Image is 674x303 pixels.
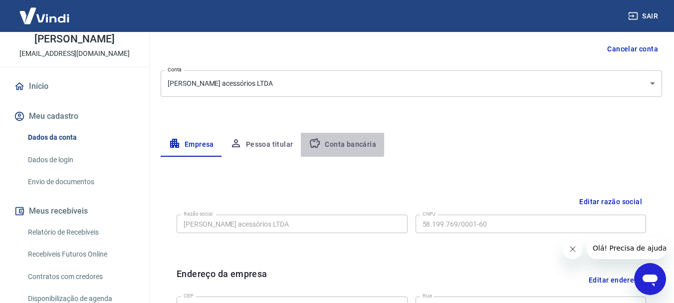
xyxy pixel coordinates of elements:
[222,133,301,157] button: Pessoa titular
[12,105,137,127] button: Meu cadastro
[24,244,137,265] a: Recebíveis Futuros Online
[634,263,666,295] iframe: Botão para abrir a janela de mensagens
[12,75,137,97] a: Início
[585,267,646,293] button: Editar endereço
[24,172,137,192] a: Envio de documentos
[563,239,583,259] iframe: Fechar mensagem
[12,0,77,31] img: Vindi
[161,133,222,157] button: Empresa
[161,70,662,97] div: [PERSON_NAME] acessórios LTDA
[423,292,432,300] label: Rua
[168,66,182,73] label: Conta
[301,133,384,157] button: Conta bancária
[587,237,666,259] iframe: Mensagem da empresa
[626,7,662,25] button: Sair
[24,127,137,148] a: Dados da conta
[184,292,193,300] label: CEP
[24,150,137,170] a: Dados de login
[575,193,646,211] button: Editar razão social
[24,222,137,243] a: Relatório de Recebíveis
[423,210,436,218] label: CNPJ
[34,34,114,44] p: [PERSON_NAME]
[184,210,213,218] label: Razão social
[24,267,137,287] a: Contratos com credores
[12,200,137,222] button: Meus recebíveis
[603,40,662,58] button: Cancelar conta
[6,7,84,15] span: Olá! Precisa de ajuda?
[177,267,267,293] h6: Endereço da empresa
[19,48,130,59] p: [EMAIL_ADDRESS][DOMAIN_NAME]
